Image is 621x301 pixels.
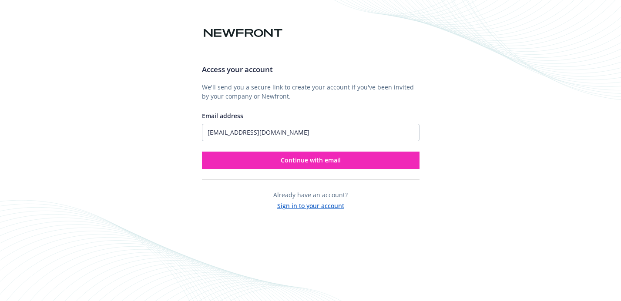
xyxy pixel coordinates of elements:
span: Continue with email [281,156,341,164]
button: Sign in to your account [277,199,344,210]
span: Email address [202,112,243,120]
input: Enter your email [202,124,420,141]
p: We'll send you a secure link to create your account if you've been invited by your company or New... [202,83,420,101]
img: Newfront logo [202,26,284,41]
span: Already have an account? [273,191,348,199]
button: Continue with email [202,152,420,169]
h3: Access your account [202,64,420,75]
